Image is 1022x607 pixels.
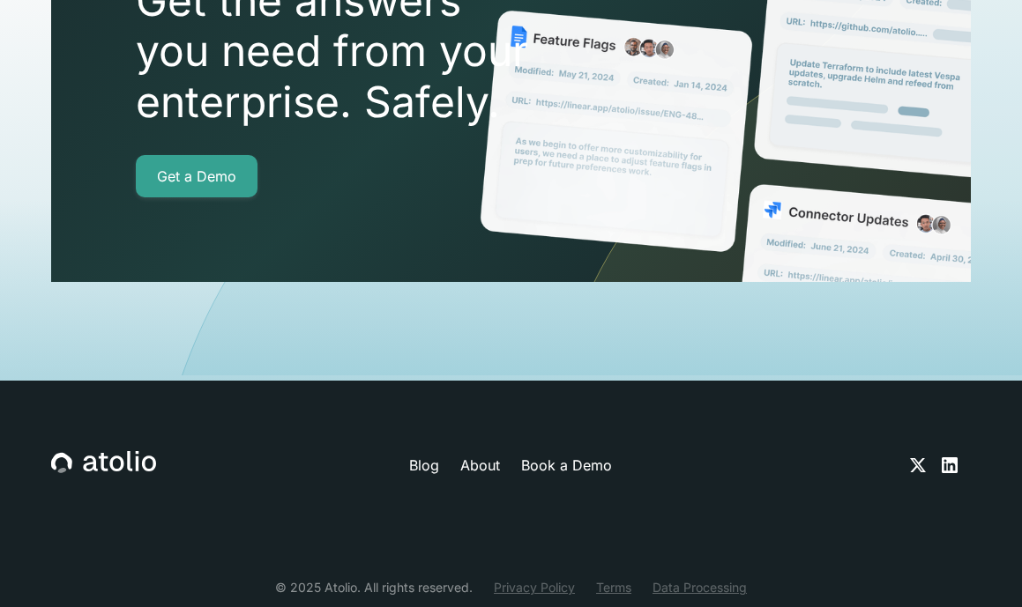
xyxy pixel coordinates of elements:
a: About [460,455,500,476]
a: Blog [409,455,439,476]
a: Get a Demo [136,155,257,197]
div: © 2025 Atolio. All rights reserved. [275,578,473,596]
a: Terms [596,578,631,596]
a: Privacy Policy [494,578,575,596]
iframe: Chat Widget [934,522,1022,607]
a: Data Processing [653,578,747,596]
a: Book a Demo [521,455,612,476]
